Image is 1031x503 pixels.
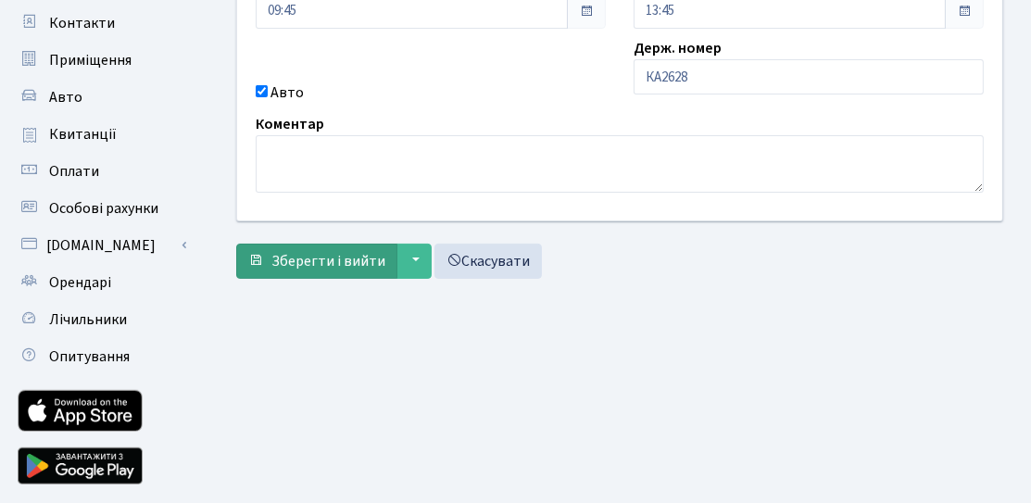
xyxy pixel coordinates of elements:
a: Приміщення [9,42,195,79]
a: [DOMAIN_NAME] [9,227,195,264]
span: Лічильники [49,309,127,330]
span: Особові рахунки [49,198,158,219]
span: Приміщення [49,50,132,70]
label: Авто [270,82,304,104]
span: Зберегти і вийти [271,251,385,271]
a: Лічильники [9,301,195,338]
label: Коментар [256,113,324,135]
span: Оплати [49,161,99,182]
a: Оплати [9,153,195,190]
a: Особові рахунки [9,190,195,227]
a: Квитанції [9,116,195,153]
a: Контакти [9,5,195,42]
span: Авто [49,87,82,107]
label: Держ. номер [634,37,722,59]
span: Контакти [49,13,115,33]
button: Зберегти і вийти [236,244,397,279]
a: Опитування [9,338,195,375]
span: Орендарі [49,272,111,293]
span: Опитування [49,346,130,367]
a: Авто [9,79,195,116]
a: Орендарі [9,264,195,301]
span: Квитанції [49,124,117,145]
input: AA0001AA [634,59,984,94]
a: Скасувати [434,244,542,279]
